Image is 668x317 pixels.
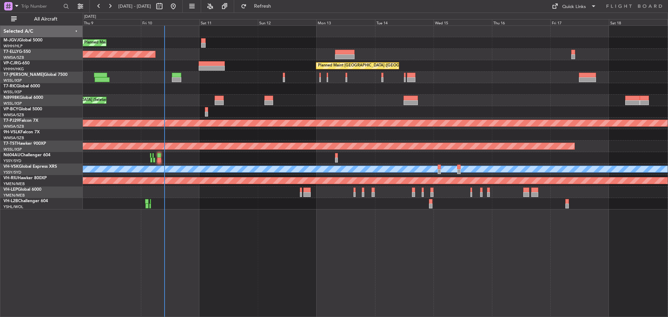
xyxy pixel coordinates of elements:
div: Sat 11 [199,19,258,25]
a: VH-LEPGlobal 6000 [3,188,41,192]
span: N604AU [3,153,21,157]
div: Wed 15 [434,19,492,25]
span: VH-LEP [3,188,18,192]
span: T7-TST [3,142,17,146]
a: 9H-VSLKFalcon 7X [3,130,40,134]
span: N8998K [3,96,19,100]
span: Refresh [248,4,277,9]
span: VH-L2B [3,199,18,203]
span: M-JGVJ [3,38,19,42]
span: All Aircraft [18,17,73,22]
button: All Aircraft [8,14,75,25]
span: T7-[PERSON_NAME] [3,73,44,77]
a: VH-L2BChallenger 604 [3,199,48,203]
div: Quick Links [562,3,586,10]
a: WSSL/XSP [3,89,22,95]
a: WIHH/HLP [3,43,23,49]
a: T7-TSTHawker 900XP [3,142,46,146]
a: T7-RICGlobal 6000 [3,84,40,88]
span: T7-RIC [3,84,16,88]
div: Thu 16 [492,19,550,25]
a: T7-PJ29Falcon 7X [3,119,38,123]
a: YSSY/SYD [3,170,21,175]
span: VP-BCY [3,107,18,111]
a: WMSA/SZB [3,55,24,60]
a: WSSL/XSP [3,101,22,106]
a: WSSL/XSP [3,78,22,83]
a: M-JGVJGlobal 5000 [3,38,42,42]
span: VP-CJR [3,61,18,65]
a: T7-[PERSON_NAME]Global 7500 [3,73,67,77]
div: Fri 10 [141,19,199,25]
button: Refresh [238,1,279,12]
a: WMSA/SZB [3,135,24,141]
div: Sun 12 [258,19,316,25]
a: VHHH/HKG [3,66,24,72]
span: VH-RIU [3,176,18,180]
div: Planned Maint [GEOGRAPHIC_DATA] (Seletar) [84,38,166,48]
a: VH-VSKGlobal Express XRS [3,165,57,169]
div: Mon 13 [316,19,375,25]
a: YSHL/WOL [3,204,23,209]
a: YMEN/MEB [3,193,25,198]
div: Tue 14 [375,19,434,25]
a: YSSY/SYD [3,158,21,164]
a: N604AUChallenger 604 [3,153,50,157]
span: T7-ELLY [3,50,19,54]
div: Planned Maint [GEOGRAPHIC_DATA] ([GEOGRAPHIC_DATA] Intl) [318,61,434,71]
a: WMSA/SZB [3,112,24,118]
button: Quick Links [548,1,600,12]
a: WMSA/SZB [3,124,24,129]
a: VP-CJRG-650 [3,61,30,65]
input: Trip Number [21,1,61,11]
span: [DATE] - [DATE] [118,3,151,9]
a: WSSL/XSP [3,147,22,152]
span: 9H-VSLK [3,130,21,134]
a: VH-RIUHawker 800XP [3,176,47,180]
span: T7-PJ29 [3,119,19,123]
a: VP-BCYGlobal 5000 [3,107,42,111]
div: Thu 9 [82,19,141,25]
div: [DATE] [84,14,96,20]
a: T7-ELLYG-550 [3,50,31,54]
div: Fri 17 [550,19,609,25]
span: VH-VSK [3,165,19,169]
a: N8998KGlobal 6000 [3,96,43,100]
a: YMEN/MEB [3,181,25,187]
div: Sat 18 [609,19,667,25]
